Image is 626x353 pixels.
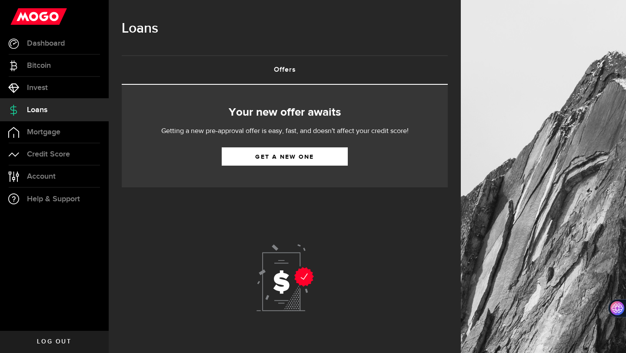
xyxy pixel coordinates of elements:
iframe: LiveChat chat widget [589,316,626,353]
a: Get a new one [222,147,348,166]
ul: Tabs Navigation [122,55,448,85]
span: Log out [37,339,71,345]
span: Bitcoin [27,62,51,70]
span: Credit Score [27,150,70,158]
span: Loans [27,106,47,114]
span: Invest [27,84,48,92]
span: Help & Support [27,195,80,203]
p: Getting a new pre-approval offer is easy, fast, and doesn't affect your credit score! [135,126,435,137]
span: Account [27,173,56,180]
h1: Loans [122,17,448,40]
a: Offers [122,56,448,84]
h2: Your new offer awaits [135,103,435,122]
span: Mortgage [27,128,60,136]
span: Dashboard [27,40,65,47]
